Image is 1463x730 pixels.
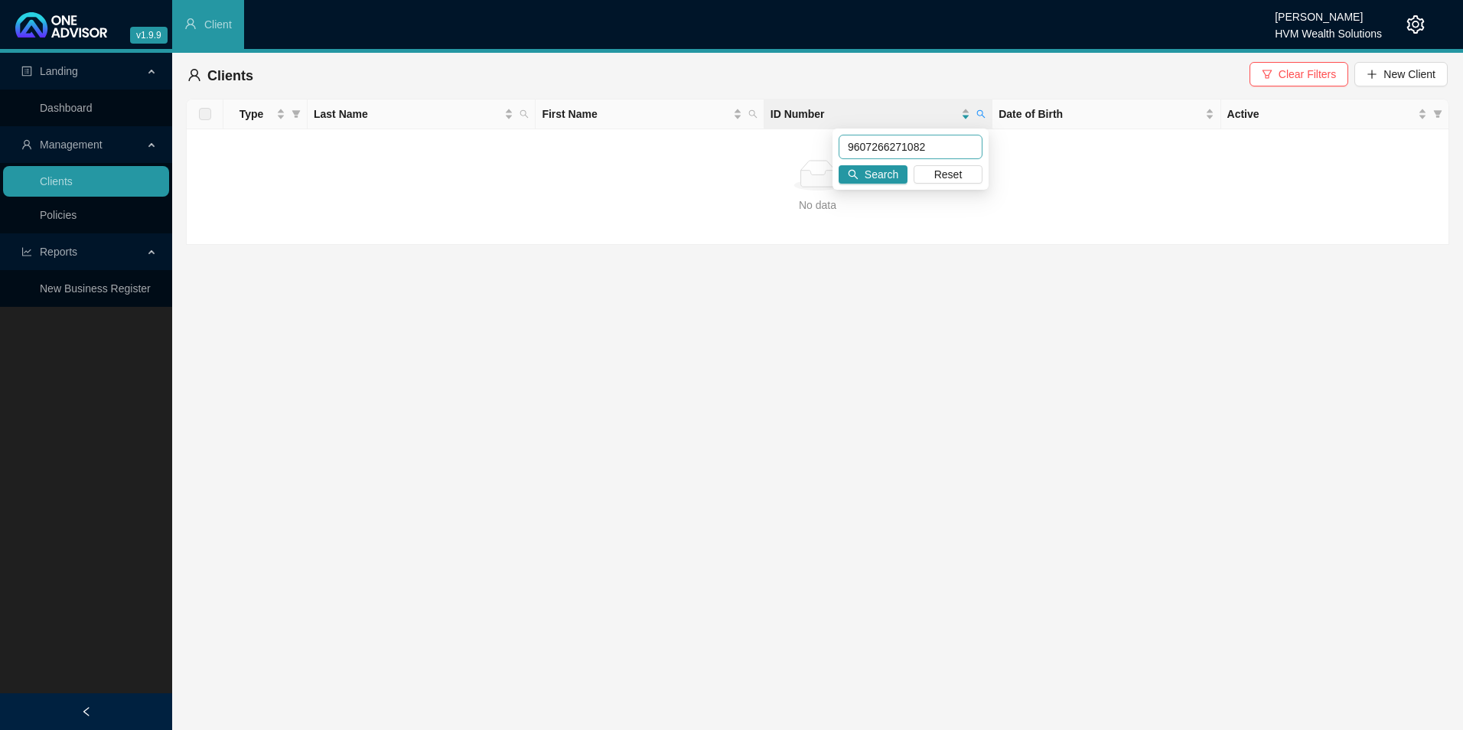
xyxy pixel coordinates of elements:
[15,12,107,37] img: 2df55531c6924b55f21c4cf5d4484680-logo-light.svg
[1279,66,1336,83] span: Clear Filters
[199,197,1436,213] div: No data
[914,165,982,184] button: Reset
[230,106,273,122] span: Type
[542,106,729,122] span: First Name
[21,246,32,257] span: line-chart
[934,166,963,183] span: Reset
[1250,62,1348,86] button: Clear Filters
[21,66,32,77] span: profile
[1383,66,1435,83] span: New Client
[992,99,1220,129] th: Date of Birth
[745,103,761,125] span: search
[308,99,536,129] th: Last Name
[1275,21,1382,37] div: HVM Wealth Solutions
[1406,15,1425,34] span: setting
[40,282,151,295] a: New Business Register
[999,106,1201,122] span: Date of Birth
[973,103,989,125] span: search
[1354,62,1448,86] button: New Client
[40,175,73,187] a: Clients
[1275,4,1382,21] div: [PERSON_NAME]
[184,18,197,30] span: user
[21,139,32,150] span: user
[976,109,986,119] span: search
[1433,109,1442,119] span: filter
[207,68,253,83] span: Clients
[839,165,907,184] button: Search
[204,18,232,31] span: Client
[516,103,532,125] span: search
[40,65,78,77] span: Landing
[520,109,529,119] span: search
[1227,106,1415,122] span: Active
[536,99,764,129] th: First Name
[288,103,304,125] span: filter
[1221,99,1449,129] th: Active
[40,209,77,221] a: Policies
[839,135,982,159] input: Search ID Number
[81,706,92,717] span: left
[292,109,301,119] span: filter
[848,169,859,180] span: search
[865,166,898,183] span: Search
[130,27,168,44] span: v1.9.9
[314,106,501,122] span: Last Name
[748,109,758,119] span: search
[1430,103,1445,125] span: filter
[223,99,308,129] th: Type
[1262,69,1272,80] span: filter
[40,139,103,151] span: Management
[771,106,958,122] span: ID Number
[40,102,93,114] a: Dashboard
[1367,69,1377,80] span: plus
[40,246,77,258] span: Reports
[187,68,201,82] span: user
